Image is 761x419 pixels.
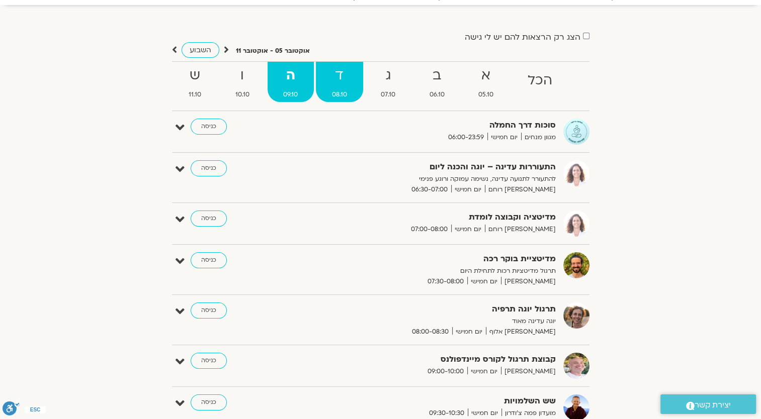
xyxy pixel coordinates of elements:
[309,316,556,327] p: יוגה עדינה מאוד
[512,62,568,102] a: הכל
[219,64,266,87] strong: ו
[660,394,756,414] a: יצירת קשר
[191,160,227,176] a: כניסה
[407,224,451,235] span: 07:00-08:00
[309,353,556,366] strong: קבוצת תרגול לקורס מיינדפולנס
[236,46,310,56] p: אוקטובר 05 - אוקטובר 11
[463,64,510,87] strong: א
[191,394,227,410] a: כניסה
[413,62,461,102] a: ב06.10
[309,266,556,276] p: תרגול מדיטציות רכות לתחילת היום
[365,64,412,87] strong: ג
[408,184,451,195] span: 06:30-07:00
[445,132,487,143] span: 06:00-23:59
[309,394,556,408] strong: שש השלמויות
[512,69,568,92] strong: הכל
[365,62,412,102] a: ג07.10
[309,211,556,224] strong: מדיטציה וקבוצה לומדת
[485,184,556,195] span: [PERSON_NAME] רוחם
[316,89,363,100] span: 08.10
[451,184,485,195] span: יום חמישי
[463,89,510,100] span: 05.10
[424,276,467,287] span: 07:30-08:00
[501,366,556,377] span: [PERSON_NAME]
[268,64,314,87] strong: ה
[173,64,218,87] strong: ש
[468,408,501,418] span: יום חמישי
[467,366,501,377] span: יום חמישי
[219,62,266,102] a: ו10.10
[463,62,510,102] a: א05.10
[501,408,556,418] span: מועדון פמה צ'ודרון
[316,62,363,102] a: ד08.10
[268,62,314,102] a: ה09.10
[521,132,556,143] span: מגוון מנחים
[182,42,219,58] a: השבוע
[467,276,501,287] span: יום חמישי
[695,398,731,412] span: יצירת קשר
[219,89,266,100] span: 10.10
[486,327,556,337] span: [PERSON_NAME] אלוף
[191,252,227,268] a: כניסה
[173,62,218,102] a: ש11.10
[487,132,521,143] span: יום חמישי
[191,302,227,319] a: כניסה
[365,89,412,100] span: 07.10
[424,366,467,377] span: 09:00-10:00
[191,119,227,135] a: כניסה
[268,89,314,100] span: 09.10
[426,408,468,418] span: 09:30-10:30
[191,353,227,369] a: כניסה
[190,45,211,55] span: השבוע
[413,64,461,87] strong: ב
[309,160,556,174] strong: התעוררות עדינה – יוגה והכנה ליום
[408,327,452,337] span: 08:00-08:30
[309,174,556,184] p: להתעורר לתנועה עדינה, נשימה עמוקה ורוגע פנימי
[309,119,556,132] strong: סוכות דרך החמלה
[501,276,556,287] span: [PERSON_NAME]
[452,327,486,337] span: יום חמישי
[173,89,218,100] span: 11.10
[465,33,580,42] label: הצג רק הרצאות להם יש לי גישה
[485,224,556,235] span: [PERSON_NAME] רוחם
[451,224,485,235] span: יום חמישי
[191,211,227,227] a: כניסה
[309,252,556,266] strong: מדיטציית בוקר רכה
[309,302,556,316] strong: תרגול יוגה תרפיה
[316,64,363,87] strong: ד
[413,89,461,100] span: 06.10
